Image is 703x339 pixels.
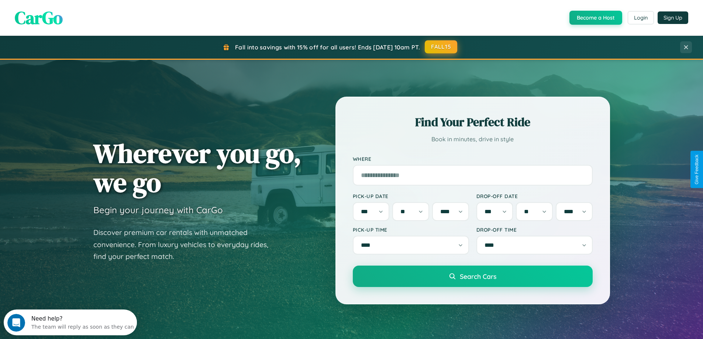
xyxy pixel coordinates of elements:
[569,11,622,25] button: Become a Host
[353,193,469,199] label: Pick-up Date
[460,272,496,280] span: Search Cars
[476,226,593,233] label: Drop-off Time
[353,114,593,130] h2: Find Your Perfect Ride
[235,44,420,51] span: Fall into savings with 15% off for all users! Ends [DATE] 10am PT.
[476,193,593,199] label: Drop-off Date
[353,266,593,287] button: Search Cars
[694,155,699,184] div: Give Feedback
[353,226,469,233] label: Pick-up Time
[93,204,223,215] h3: Begin your journey with CarGo
[4,309,137,335] iframe: Intercom live chat discovery launcher
[3,3,137,23] div: Open Intercom Messenger
[93,226,278,263] p: Discover premium car rentals with unmatched convenience. From luxury vehicles to everyday rides, ...
[353,134,593,145] p: Book in minutes, drive in style
[658,11,688,24] button: Sign Up
[628,11,654,24] button: Login
[15,6,63,30] span: CarGo
[425,40,457,53] button: FALL15
[353,156,593,162] label: Where
[28,12,130,20] div: The team will reply as soon as they can
[7,314,25,332] iframe: Intercom live chat
[93,139,301,197] h1: Wherever you go, we go
[28,6,130,12] div: Need help?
